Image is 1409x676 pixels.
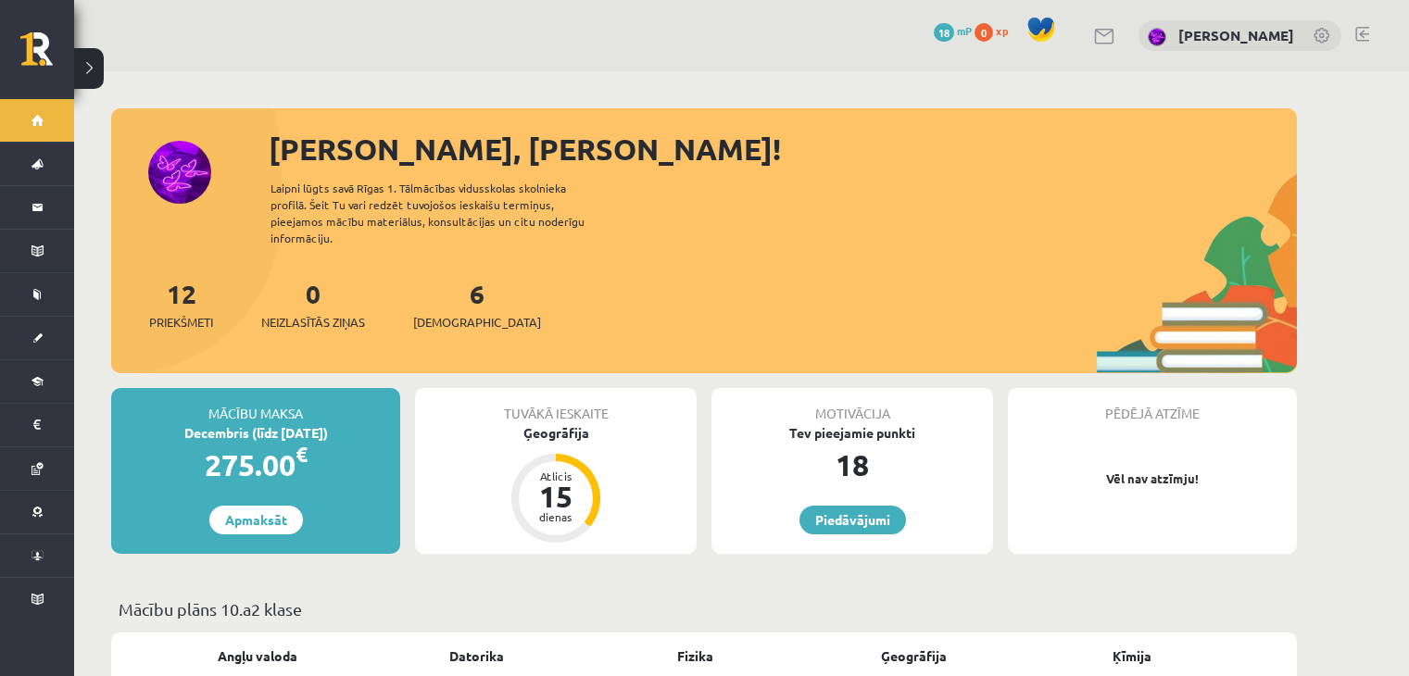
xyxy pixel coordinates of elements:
[1017,469,1288,488] p: Vēl nav atzīmju!
[528,470,584,482] div: Atlicis
[934,23,972,38] a: 18 mP
[261,313,365,332] span: Neizlasītās ziņas
[20,32,74,79] a: Rīgas 1. Tālmācības vidusskola
[415,423,697,443] div: Ģeogrāfija
[975,23,993,42] span: 0
[149,313,213,332] span: Priekšmeti
[269,127,1297,171] div: [PERSON_NAME], [PERSON_NAME]!
[1178,26,1294,44] a: [PERSON_NAME]
[1113,646,1151,666] a: Ķīmija
[711,388,993,423] div: Motivācija
[957,23,972,38] span: mP
[415,423,697,545] a: Ģeogrāfija Atlicis 15 dienas
[1148,28,1166,46] img: Marija Nicmane
[528,511,584,522] div: dienas
[881,646,947,666] a: Ģeogrāfija
[111,423,400,443] div: Decembris (līdz [DATE])
[111,443,400,487] div: 275.00
[261,277,365,332] a: 0Neizlasītās ziņas
[415,388,697,423] div: Tuvākā ieskaite
[975,23,1017,38] a: 0 xp
[296,441,308,468] span: €
[149,277,213,332] a: 12Priekšmeti
[711,443,993,487] div: 18
[711,423,993,443] div: Tev pieejamie punkti
[934,23,954,42] span: 18
[996,23,1008,38] span: xp
[413,277,541,332] a: 6[DEMOGRAPHIC_DATA]
[677,646,713,666] a: Fizika
[218,646,297,666] a: Angļu valoda
[449,646,504,666] a: Datorika
[799,506,906,534] a: Piedāvājumi
[111,388,400,423] div: Mācību maksa
[119,596,1289,621] p: Mācību plāns 10.a2 klase
[528,482,584,511] div: 15
[413,313,541,332] span: [DEMOGRAPHIC_DATA]
[209,506,303,534] a: Apmaksāt
[270,180,617,246] div: Laipni lūgts savā Rīgas 1. Tālmācības vidusskolas skolnieka profilā. Šeit Tu vari redzēt tuvojošo...
[1008,388,1297,423] div: Pēdējā atzīme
